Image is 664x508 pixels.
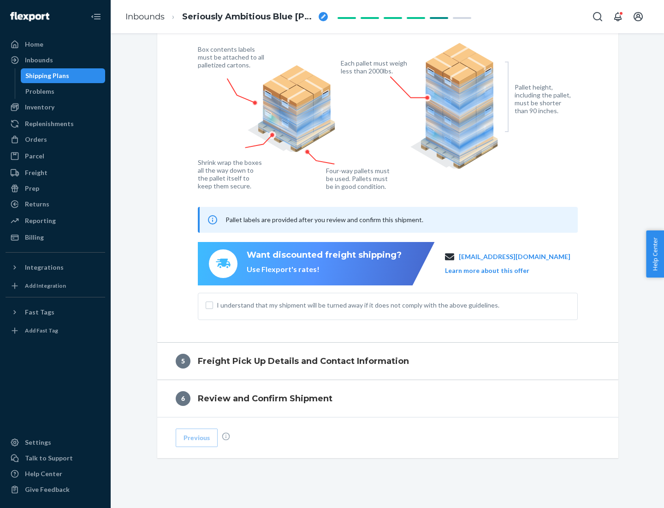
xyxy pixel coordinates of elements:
div: Add Fast Tag [25,327,58,334]
ol: breadcrumbs [118,3,335,30]
figcaption: Four-way pallets must be used. Pallets must be in good condition. [326,167,390,190]
div: Talk to Support [25,454,73,463]
a: Parcel [6,149,105,163]
div: Reporting [25,216,56,225]
div: Freight [25,168,47,177]
figcaption: Box contents labels must be attached to all palletized cartons. [198,45,267,69]
div: Use Flexport's rates! [247,264,402,275]
input: I understand that my shipment will be turned away if it does not comply with the above guidelines. [206,302,213,309]
a: Add Fast Tag [6,323,105,338]
button: Learn more about this offer [445,266,529,275]
a: Inbounds [125,12,165,22]
button: Previous [176,429,218,447]
button: Open notifications [609,7,627,26]
div: Integrations [25,263,64,272]
div: Inbounds [25,55,53,65]
a: Reporting [6,213,105,228]
button: 6Review and Confirm Shipment [157,380,618,417]
a: Replenishments [6,116,105,131]
a: Billing [6,230,105,245]
span: I understand that my shipment will be turned away if it does not comply with the above guidelines. [217,301,570,310]
span: Pallet labels are provided after you review and confirm this shipment. [225,216,423,224]
div: Billing [25,233,44,242]
div: Prep [25,184,39,193]
figcaption: Pallet height, including the pallet, must be shorter than 90 inches. [515,83,575,115]
div: Want discounted freight shipping? [247,249,402,261]
a: Returns [6,197,105,212]
a: Inventory [6,100,105,115]
a: Settings [6,435,105,450]
a: Help Center [6,466,105,481]
a: Home [6,37,105,52]
a: Prep [6,181,105,196]
div: 5 [176,354,190,369]
div: Problems [25,87,54,96]
button: Close Navigation [87,7,105,26]
span: Seriously Ambitious Blue Jay [182,11,315,23]
a: Inbounds [6,53,105,67]
a: [EMAIL_ADDRESS][DOMAIN_NAME] [459,252,570,261]
div: Home [25,40,43,49]
figcaption: Shrink wrap the boxes all the way down to the pallet itself to keep them secure. [198,158,264,190]
button: Integrations [6,260,105,275]
button: Open account menu [629,7,647,26]
button: Fast Tags [6,305,105,320]
button: Open Search Box [588,7,607,26]
div: Help Center [25,469,62,478]
img: Flexport logo [10,12,49,21]
a: Freight [6,165,105,180]
button: Give Feedback [6,482,105,497]
figcaption: Each pallet must weigh less than 2000lbs. [341,59,409,75]
div: Shipping Plans [25,71,69,80]
div: Orders [25,135,47,144]
div: Inventory [25,103,54,112]
div: Fast Tags [25,308,54,317]
a: Problems [21,84,106,99]
a: Orders [6,132,105,147]
h4: Freight Pick Up Details and Contact Information [198,355,409,367]
div: Returns [25,200,49,209]
h4: Review and Confirm Shipment [198,393,332,405]
div: Give Feedback [25,485,70,494]
div: Replenishments [25,119,74,128]
div: Parcel [25,151,44,161]
a: Shipping Plans [21,68,106,83]
div: 6 [176,391,190,406]
div: Add Integration [25,282,66,290]
a: Add Integration [6,278,105,293]
a: Talk to Support [6,451,105,466]
button: 5Freight Pick Up Details and Contact Information [157,343,618,380]
button: Help Center [646,230,664,278]
div: Settings [25,438,51,447]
